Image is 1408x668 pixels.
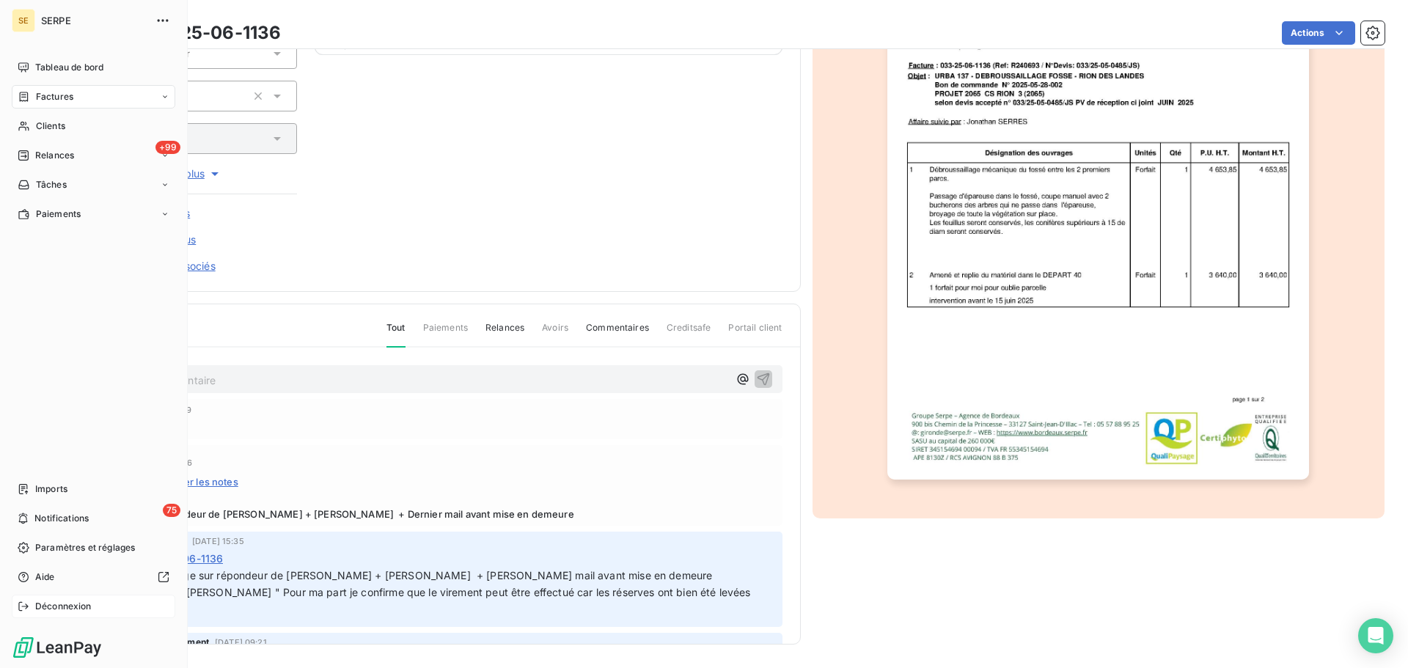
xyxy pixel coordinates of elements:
[164,166,222,181] span: Voir plus
[41,15,147,26] span: SERPE
[12,636,103,659] img: Logo LeanPay
[192,537,244,546] span: [DATE] 15:35
[163,504,180,517] span: 75
[386,321,406,348] span: Tout
[667,321,711,346] span: Creditsafe
[35,61,103,74] span: Tableau de bord
[586,321,649,346] span: Commentaires
[35,541,135,554] span: Paramètres et réglages
[34,512,89,525] span: Notifications
[423,321,468,346] span: Paiements
[36,90,73,103] span: Factures
[155,141,180,154] span: +99
[485,321,524,346] span: Relances
[1282,21,1355,45] button: Actions
[542,321,568,346] span: Avoirs
[1358,618,1393,653] div: Open Intercom Messenger
[35,482,67,496] span: Imports
[35,149,74,162] span: Relances
[95,492,777,504] span: Notes :
[98,569,1169,615] span: 10 09 25 - message sur répondeur de [PERSON_NAME] + [PERSON_NAME] + [PERSON_NAME] mail avant mise...
[137,20,281,46] h3: 033-25-06-1136
[89,166,297,182] button: Voir plus
[36,208,81,221] span: Paiements
[12,565,175,589] a: Aide
[215,638,267,647] span: [DATE] 09:21
[35,600,92,613] span: Déconnexion
[153,476,238,488] span: Masquer les notes
[728,321,782,346] span: Portail client
[35,570,55,584] span: Aide
[36,120,65,133] span: Clients
[12,9,35,32] div: SE
[36,178,67,191] span: Tâches
[95,508,777,520] span: message sur répondeur de [PERSON_NAME] + [PERSON_NAME] + Dernier mail avant mise en demeure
